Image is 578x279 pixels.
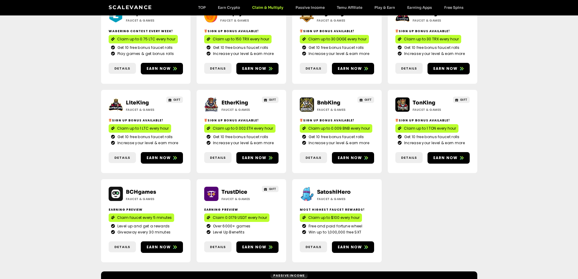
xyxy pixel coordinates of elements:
a: LiteKing [126,100,149,106]
a: Details [109,152,136,163]
a: Claim up to 1 LTC every hour [109,124,171,133]
span: Details [306,244,321,250]
span: Earn now [433,155,458,161]
a: Earn now [428,63,470,74]
span: Claim up to 1 LTC every hour [117,126,169,131]
a: Claim up to 30 DOGE every hour [300,35,369,43]
h2: Faucet & Games [126,197,164,201]
img: 🎁 [395,29,398,32]
span: Earn now [338,66,362,71]
h2: Faucet & Games [413,107,451,112]
span: Win up to 1,000,000 free SXT [307,230,361,235]
h2: Wagering contest every week! [109,29,183,33]
a: Details [395,152,423,163]
span: Earn now [242,66,267,71]
span: Get 10 free bonus faucet rolls [403,134,460,140]
a: Earn now [236,241,279,253]
span: Details [114,244,130,250]
span: Level up and get a rewards [116,223,170,229]
span: Earn now [242,244,267,250]
a: Earn now [236,63,279,74]
span: Get 10 free bonus faucet rolls [403,45,460,50]
span: Increase your level & earn more [211,51,274,56]
h2: Sign Up Bonus Available! [204,118,279,123]
img: 🎁 [300,29,303,32]
span: Claim 0.0179 USDT every hour [213,215,267,220]
a: Details [300,241,327,253]
span: Claim up to 1 TON every hour [404,126,456,131]
a: Claim up to 150 TRX every hour [204,35,272,43]
span: GIFT [269,97,276,102]
a: TonKing [413,100,435,106]
span: Increase your level & earn more [403,140,465,146]
span: Get 10 free bonus faucet rolls [211,134,269,140]
h2: Sign Up Bonus Available! [300,29,374,33]
h2: Sign Up Bonus Available! [109,118,183,123]
a: Earn now [428,152,470,164]
span: Details [306,66,321,71]
span: Earn now [147,244,171,250]
h2: Sign Up Bonus Available! [204,29,279,33]
h2: Faucet & Games [413,18,451,23]
a: Temu Affiliate [331,5,368,10]
a: TOP [192,5,212,10]
h2: Faucet & Games [317,18,355,23]
a: Earn now [332,241,374,253]
a: Earn now [332,63,374,74]
span: GIFT [269,187,276,191]
img: 🎁 [300,119,303,122]
span: Claim up to 0.75 LTC every hour [117,36,175,42]
span: Passive Income [273,273,305,278]
a: Free Spins [438,5,470,10]
a: Earn now [141,241,183,253]
span: Get 10 free bonus faucet rolls [307,45,364,50]
a: SatoshiHero [317,189,351,195]
span: Earn now [147,66,171,71]
span: Details [210,66,226,71]
span: Claim up to $100 every hour [308,215,360,220]
span: Over 6000+ games [211,223,251,229]
span: Giveaway every 30 minutes [116,230,171,235]
span: Get 10 free bonus faucet rolls [211,45,269,50]
a: Earn now [141,152,183,164]
span: Details [306,155,321,160]
span: Details [114,155,130,160]
a: Earning Apps [401,5,438,10]
a: Earn now [141,63,183,74]
span: Claim faucet every 5 minutes [117,215,172,220]
a: Details [204,63,232,74]
span: Earn now [338,155,362,161]
a: TrustDice [221,189,247,195]
a: EtherKing [221,100,248,106]
a: BnbKing [317,100,340,106]
span: Claim up to 30 TRX every hour [404,36,459,42]
a: GIFT [262,97,279,103]
a: Earn Crypto [212,5,246,10]
a: Claim up to 0.75 LTC every hour [109,35,178,43]
h2: Faucet & Games [126,18,164,23]
a: Details [300,152,327,163]
span: Earn now [147,155,171,161]
span: Increase your level & earn more [211,140,274,146]
a: GIFT [357,97,374,103]
span: Details [114,66,130,71]
a: Play & Earn [368,5,401,10]
span: GIFT [364,97,372,102]
a: Claim 0.0179 USDT every hour [204,213,269,222]
a: Claim up to 1 TON every hour [395,124,458,133]
h2: Faucet & Games [221,197,259,201]
span: GIFT [173,97,181,102]
h2: Earning Preview [204,207,279,212]
h2: Sign Up Bonus Available! [395,118,470,123]
h2: Faucet & Games [317,197,355,201]
a: Claim up to $100 every hour [300,213,362,222]
a: Details [204,241,232,253]
a: Claim up to 30 TRX every hour [395,35,461,43]
img: 🎁 [204,119,207,122]
h2: Earning Preview [109,207,183,212]
span: Play games & get bonus rolls [116,51,174,56]
nav: Menu [192,5,470,10]
span: Increase your level & earn more [403,51,465,56]
h2: Faucet & Games [126,107,164,112]
a: Earn now [236,152,279,164]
